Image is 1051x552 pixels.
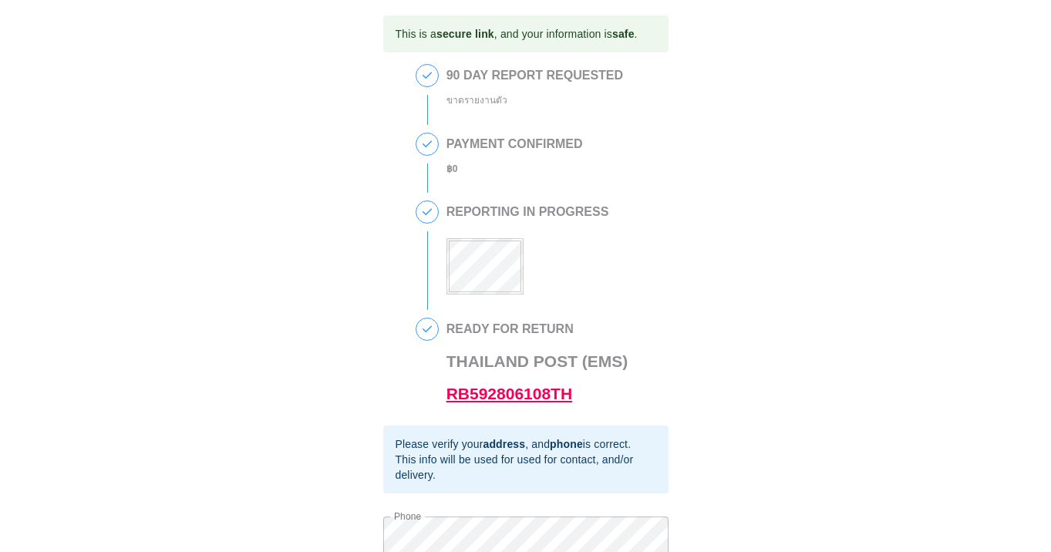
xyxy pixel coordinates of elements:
[416,133,438,155] span: 2
[446,322,628,336] h2: READY FOR RETURN
[396,20,638,48] div: This is a , and your information is .
[446,137,583,151] h2: PAYMENT CONFIRMED
[446,385,572,402] a: RB592806108TH
[446,69,623,82] h2: 90 DAY REPORT REQUESTED
[446,345,628,410] h3: Thailand Post (EMS)
[396,436,656,452] div: Please verify your , and is correct.
[446,163,458,174] b: ฿ 0
[446,205,609,219] h2: REPORTING IN PROGRESS
[416,65,438,86] span: 1
[396,452,656,483] div: This info will be used for used for contact, and/or delivery.
[416,318,438,340] span: 4
[612,28,635,40] b: safe
[436,28,494,40] b: secure link
[550,438,583,450] b: phone
[483,438,525,450] b: address
[416,201,438,223] span: 3
[446,92,623,109] div: ขาดรายงานตัว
